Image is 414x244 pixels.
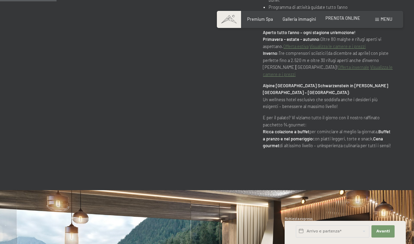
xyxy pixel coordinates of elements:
strong: Ricca colazione a buffet [263,129,309,134]
span: Avanti [376,229,390,234]
strong: Aperto tutto l’anno – ogni stagione un’emozione! [263,30,355,35]
strong: Inverno: [263,50,278,56]
p: E per il palato? Vi viziamo tutto il giorno con il nostro raffinato pacchetto ¾ gourmet: per comi... [263,114,394,149]
span: Richiesta express [285,217,313,221]
p: Oltre 80 malghe e rifugi aperti vi aspettano. Tre comprensori sciistici (da dicembre ad aprile) c... [263,29,394,78]
strong: Buffet a pranzo e nel pomeriggio [263,129,391,141]
a: Visualizza le camere e i prezzi [309,44,366,49]
a: Offerta invernale [338,64,369,70]
strong: Primavera - estate - autunno: [263,36,320,42]
a: Premium Spa [247,16,273,22]
a: Visualizza le camere e i prezzi [263,64,393,77]
strong: Alpine [GEOGRAPHIC_DATA] Schwarzenstein in [PERSON_NAME][GEOGRAPHIC_DATA] – [GEOGRAPHIC_DATA]: [263,83,388,95]
a: PRENOTA ONLINE [325,15,360,21]
a: Offerta estiva [283,44,308,49]
li: Programma di attività guidate tutto l’anno [269,4,394,11]
button: Avanti [371,225,395,238]
p: Un wellness hotel esclusivo che soddisfa anche i desideri più esigenti – benessere al massimo liv... [263,82,394,110]
a: Galleria immagini [283,16,316,22]
span: Menu [381,16,392,22]
li: HolidayPass: autobus e treni gratuiti [269,11,394,17]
